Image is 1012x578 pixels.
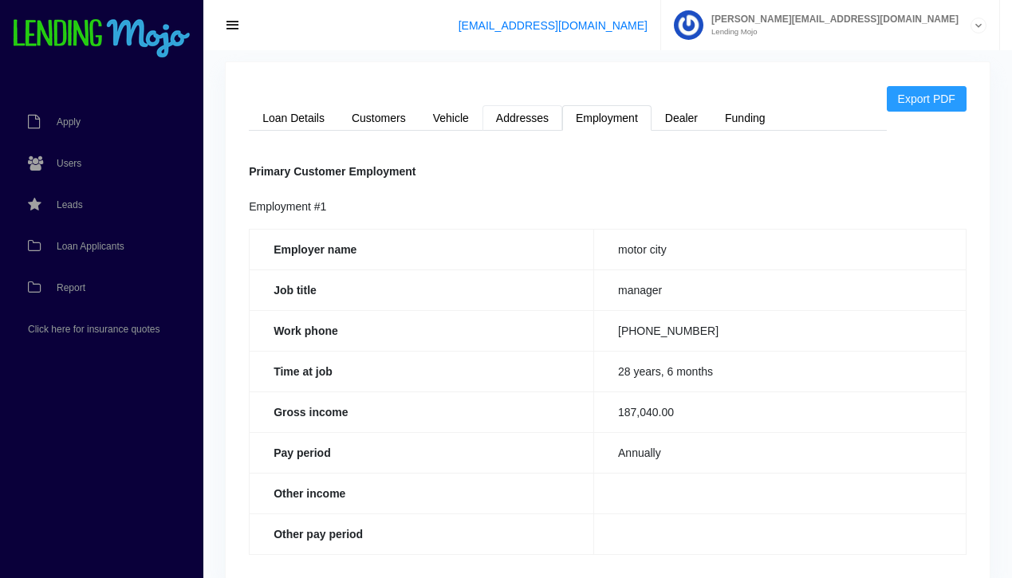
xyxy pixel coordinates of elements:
[674,10,703,40] img: Profile image
[57,117,81,127] span: Apply
[887,86,967,112] a: Export PDF
[594,229,967,269] td: motor city
[250,513,594,554] th: Other pay period
[249,105,338,131] a: Loan Details
[250,351,594,391] th: Time at job
[459,19,648,32] a: [EMAIL_ADDRESS][DOMAIN_NAME]
[250,473,594,513] th: Other income
[250,269,594,310] th: Job title
[594,432,967,473] td: Annually
[711,105,779,131] a: Funding
[652,105,711,131] a: Dealer
[28,324,159,334] span: Click here for insurance quotes
[250,229,594,269] th: Employer name
[482,105,562,131] a: Addresses
[562,105,652,131] a: Employment
[57,283,85,293] span: Report
[249,163,967,182] div: Primary Customer Employment
[249,198,967,217] div: Employment #1
[703,28,959,36] small: Lending Mojo
[594,351,967,391] td: 28 years, 6 months
[703,14,959,24] span: [PERSON_NAME][EMAIL_ADDRESS][DOMAIN_NAME]
[250,310,594,351] th: Work phone
[338,105,419,131] a: Customers
[57,200,83,210] span: Leads
[12,19,191,59] img: logo-small.png
[419,105,482,131] a: Vehicle
[594,269,967,310] td: manager
[250,391,594,432] th: Gross income
[250,432,594,473] th: Pay period
[594,310,967,351] td: [PHONE_NUMBER]
[57,242,124,251] span: Loan Applicants
[57,159,81,168] span: Users
[594,391,967,432] td: 187,040.00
